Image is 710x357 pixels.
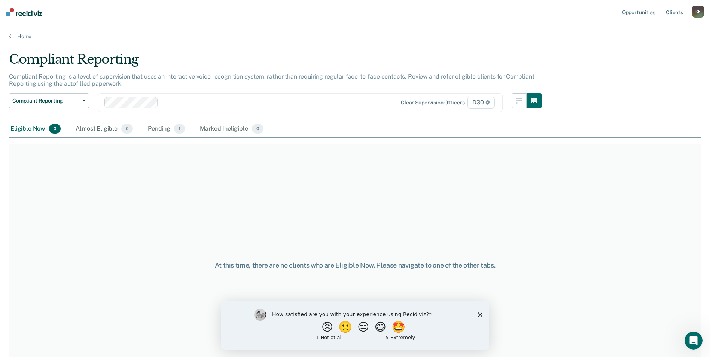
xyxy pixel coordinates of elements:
[174,124,185,134] span: 1
[692,6,704,18] div: K K
[9,73,534,87] p: Compliant Reporting is a level of supervision that uses an interactive voice recognition system, ...
[182,261,528,269] div: At this time, there are no clients who are Eligible Now. Please navigate to one of the other tabs.
[9,121,62,137] div: Eligible Now0
[692,6,704,18] button: KK
[401,100,464,106] div: Clear supervision officers
[6,8,42,16] img: Recidiviz
[49,124,61,134] span: 0
[146,121,186,137] div: Pending1
[9,93,89,108] button: Compliant Reporting
[467,97,494,109] span: D30
[121,124,133,134] span: 0
[9,52,542,73] div: Compliant Reporting
[9,33,701,40] a: Home
[685,332,703,350] iframe: Intercom live chat
[74,121,134,137] div: Almost Eligible0
[198,121,265,137] div: Marked Ineligible0
[12,98,80,104] span: Compliant Reporting
[252,124,263,134] span: 0
[221,301,489,350] iframe: Survey by Kim from Recidiviz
